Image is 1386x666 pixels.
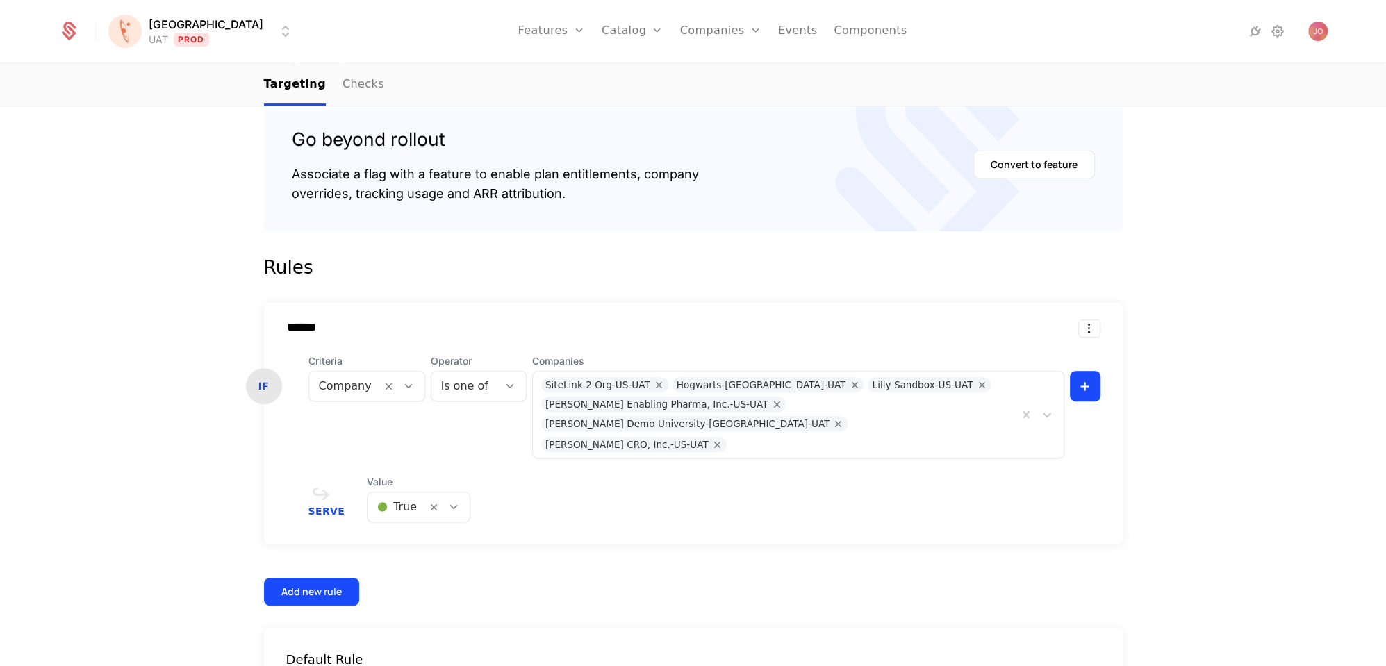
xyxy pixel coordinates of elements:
a: Targeting [264,65,326,106]
div: [PERSON_NAME] CRO, Inc.-US-UAT [545,437,709,452]
div: Remove Hogwarts-US-UAT [845,377,864,392]
div: SiteLink 2 Org-US-UAT [545,377,650,392]
button: Select environment [113,16,294,47]
div: Associate a flag with a feature to enable plan entitlements, company overrides, tracking usage an... [292,165,699,203]
span: Serve [308,506,345,516]
div: Rules [264,253,1123,281]
button: Convert to feature [973,151,1095,178]
ul: Choose Sub Page [264,65,384,106]
div: IF [246,368,282,404]
span: Prod [174,33,209,47]
div: Remove Lilly Sandbox-US-UAT [973,377,991,392]
nav: Main [264,65,1123,106]
div: [PERSON_NAME] Enabling Pharma, Inc.-US-UAT [545,397,768,412]
div: Remove Florence Demo University-US-UAT [830,416,848,431]
button: Add new rule [264,578,359,606]
a: Checks [343,65,384,106]
div: Go beyond rollout [292,126,699,153]
div: [PERSON_NAME] Demo University-[GEOGRAPHIC_DATA]-UAT [545,416,830,431]
div: UAT [149,33,168,47]
button: Open user button [1308,22,1328,41]
div: Remove Florence Enabling Pharma, Inc.-US-UAT [768,397,786,412]
span: Value [367,475,470,489]
div: Add new rule [281,585,342,599]
span: Companies [532,354,1064,368]
span: Criteria [308,354,425,368]
div: Remove Florence Enabling CRO, Inc.-US-UAT [709,437,727,452]
button: Select action [1078,319,1100,338]
span: [GEOGRAPHIC_DATA] [149,16,263,33]
img: Florence [108,15,142,48]
img: Jelena Obradovic [1308,22,1328,41]
button: + [1070,371,1100,401]
a: Integrations [1247,23,1264,40]
div: Remove SiteLink 2 Org-US-UAT [650,377,668,392]
div: Hogwarts-[GEOGRAPHIC_DATA]-UAT [677,377,846,392]
div: Lilly Sandbox-US-UAT [872,377,973,392]
a: Settings [1269,23,1286,40]
span: Operator [431,354,527,368]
